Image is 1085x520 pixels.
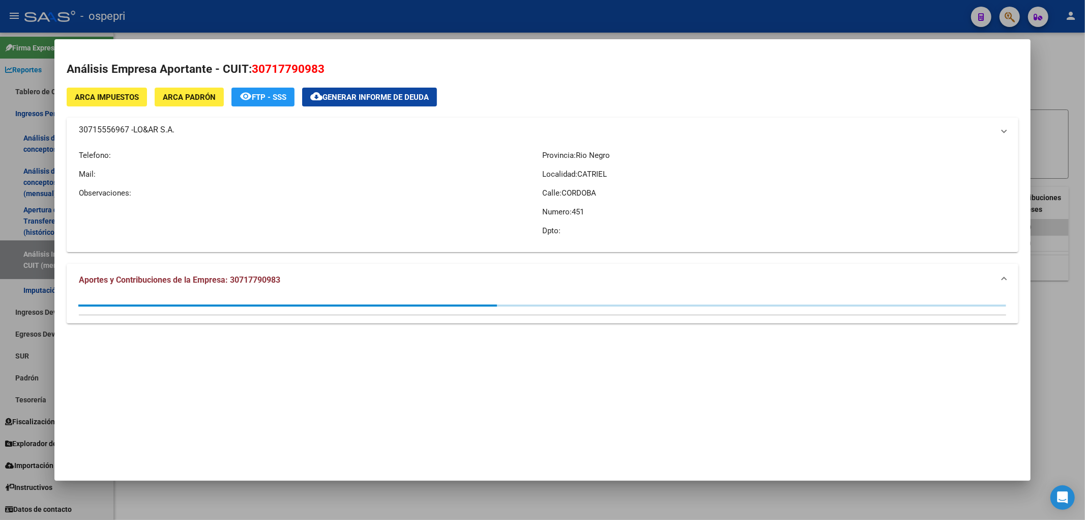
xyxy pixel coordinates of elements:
p: Numero: [543,206,1007,217]
mat-expansion-panel-header: Aportes y Contribuciones de la Empresa: 30717790983 [67,264,1019,296]
span: ARCA Padrón [163,93,216,102]
span: CATRIEL [578,170,607,179]
div: Open Intercom Messenger [1050,485,1075,510]
p: Provincia: [543,150,1007,161]
div: Aportes y Contribuciones de la Empresa: 30717790983 [67,296,1019,323]
mat-icon: cloud_download [310,90,322,102]
button: ARCA Padrón [155,88,224,106]
span: Generar informe de deuda [322,93,429,102]
span: 30717790983 [252,62,325,75]
p: Telefono: [79,150,543,161]
button: FTP - SSS [231,88,295,106]
p: Calle: [543,187,1007,199]
span: FTP - SSS [252,93,286,102]
span: ARCA Impuestos [75,93,139,102]
h2: Análisis Empresa Aportante - CUIT: [67,61,1019,78]
span: Rio Negro [576,151,610,160]
div: 30715556967 -LO&AR S.A. [67,142,1019,252]
button: Generar informe de deuda [302,88,437,106]
mat-icon: remove_red_eye [240,90,252,102]
button: ARCA Impuestos [67,88,147,106]
span: LO&AR S.A. [133,124,174,136]
span: CORDOBA [562,188,597,198]
span: Aportes y Contribuciones de la Empresa: 30717790983 [79,275,280,285]
span: 451 [572,207,584,216]
p: Mail: [79,169,543,180]
p: Observaciones: [79,187,543,199]
p: Localidad: [543,169,1007,180]
mat-panel-title: 30715556967 - [79,124,994,136]
mat-expansion-panel-header: 30715556967 -LO&AR S.A. [67,118,1019,142]
p: Dpto: [543,225,1007,236]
